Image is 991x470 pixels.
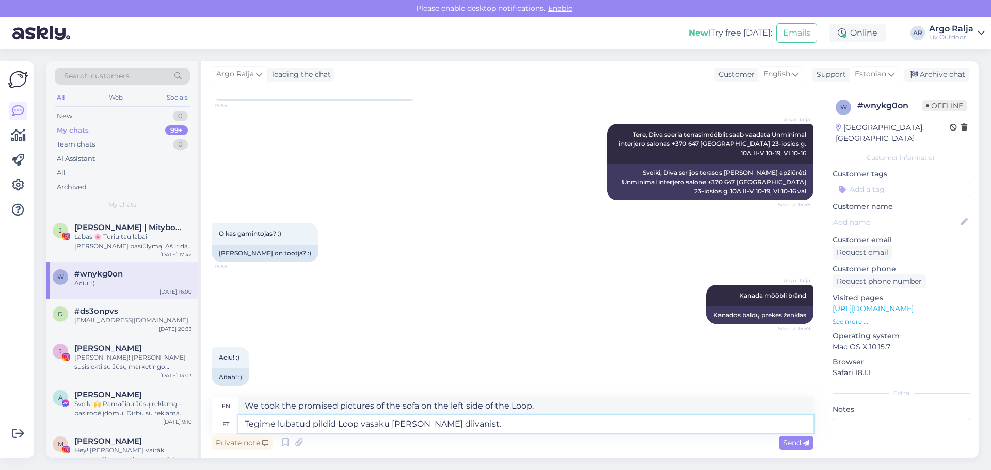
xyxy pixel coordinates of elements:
p: See more ... [833,317,970,327]
div: Archive chat [904,68,969,82]
div: Private note [212,436,273,450]
span: 15:58 [215,263,253,270]
p: Visited pages [833,293,970,303]
span: Justė Jusytė [74,344,142,353]
span: 15:55 [215,102,253,109]
div: Hey! [PERSON_NAME] vairāk nepublicējat organisko saturu? :) [74,446,192,464]
p: Customer phone [833,264,970,274]
div: Customer information [833,153,970,163]
div: Socials [165,91,190,104]
span: A [58,394,63,401]
div: 99+ [165,125,188,136]
div: Customer [714,69,755,80]
span: Search customers [64,71,130,82]
span: Argo Ralja [772,116,810,123]
span: Matiss Baskevics [74,436,142,446]
div: Team chats [57,139,95,150]
span: w [840,103,847,111]
button: Emails [776,23,817,43]
div: [DATE] 17:42 [160,251,192,258]
span: w [57,273,64,281]
div: 0 [173,139,188,150]
span: Jacinta Baltauskaitė | Mitybos specialistė | SUPER MAMA 🚀 [74,223,182,232]
span: M [58,440,63,448]
img: Askly Logo [8,70,28,89]
div: New [57,111,72,121]
textarea: We took the promised pictures of the sofa on the left side of the Loop. [238,397,813,415]
div: Archived [57,182,87,192]
div: All [57,168,66,178]
p: Notes [833,404,970,415]
span: Estonian [855,69,886,80]
span: 16:00 [215,386,253,394]
span: Seen ✓ 15:58 [772,201,810,208]
div: et [222,415,229,433]
div: Argo Ralja [929,25,973,33]
span: J [59,226,62,234]
div: AR [910,26,925,40]
div: Try free [DATE]: [689,27,772,39]
a: [URL][DOMAIN_NAME] [833,304,914,313]
p: Customer tags [833,169,970,180]
span: #wnykg0on [74,269,123,279]
span: J [59,347,62,355]
div: Web [107,91,125,104]
span: Offline [922,100,967,111]
div: Online [829,24,886,42]
div: Sveiki 🙌 Pamačiau Jūsų reklamą – pasirodė įdomu. Dirbu su reklama įvairiuose kanaluose (Meta, Tik... [74,399,192,418]
span: Send [783,438,809,447]
div: # wnykg0on [857,100,922,112]
span: Tere, Diva seeria terrasimööblit saab vaadata Unminimal interjero salonas +370 647 [GEOGRAPHIC_DA... [619,131,808,157]
div: AI Assistant [57,154,95,164]
input: Add a tag [833,182,970,197]
span: Seen ✓ 15:59 [772,325,810,332]
span: Argo Ralja [216,69,254,80]
div: Extra [833,388,970,398]
span: Enable [545,4,576,13]
div: [DATE] 13:03 [160,371,192,379]
div: All [55,91,67,104]
div: [EMAIL_ADDRESS][DOMAIN_NAME] [74,316,192,325]
span: #ds3onpvs [74,306,118,316]
div: [DATE] 20:33 [159,325,192,333]
input: Add name [833,217,958,228]
textarea: Tegime lubatud pildid Loop vasaku [PERSON_NAME] diivanist. [238,415,813,433]
div: Aitäh! :) [212,368,249,386]
div: Labas 🌸 Turiu tau labai [PERSON_NAME] pasiūlymą! Aš ir dar dvi kolegės @andreja.[PERSON_NAME] ir ... [74,232,192,251]
span: My chats [108,200,136,209]
div: Sveiki, Diva serijos terasos [PERSON_NAME] apžiūrėti Unminimal interjero salone +370 647 [GEOGRAP... [607,164,813,200]
p: Operating system [833,331,970,342]
div: en [222,397,230,415]
div: Aciu! :) [74,279,192,288]
div: [PERSON_NAME]! [PERSON_NAME] susisiekti su Jūsų marketingo skyriumi ar asmeniu atsakingu už rekla... [74,353,192,371]
div: [GEOGRAPHIC_DATA], [GEOGRAPHIC_DATA] [836,122,950,144]
div: Request phone number [833,274,926,288]
span: Kanada mööbli bränd [739,291,806,299]
div: [DATE] 9:10 [163,418,192,426]
a: Argo RaljaLiv Outdoor [929,25,985,41]
div: Kanados baldų prekės ženklas [706,306,813,324]
p: Customer email [833,235,970,246]
span: d [58,310,63,318]
p: Customer name [833,201,970,212]
p: Browser [833,356,970,367]
div: [DATE] 16:00 [159,288,192,296]
p: Mac OS X 10.15.7 [833,342,970,352]
b: New! [689,28,711,38]
div: Support [812,69,846,80]
div: leading the chat [268,69,331,80]
span: O kas gamintojas? :) [219,230,281,237]
div: [PERSON_NAME] on tootja? :) [212,245,318,262]
p: Safari 18.1.1 [833,367,970,378]
div: 0 [173,111,188,121]
div: Request email [833,246,892,260]
span: Argo Ralja [772,277,810,284]
span: English [763,69,790,80]
span: Arnas Linkevicius [74,390,142,399]
span: Aciu! :) [219,353,239,361]
div: My chats [57,125,89,136]
div: Liv Outdoor [929,33,973,41]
